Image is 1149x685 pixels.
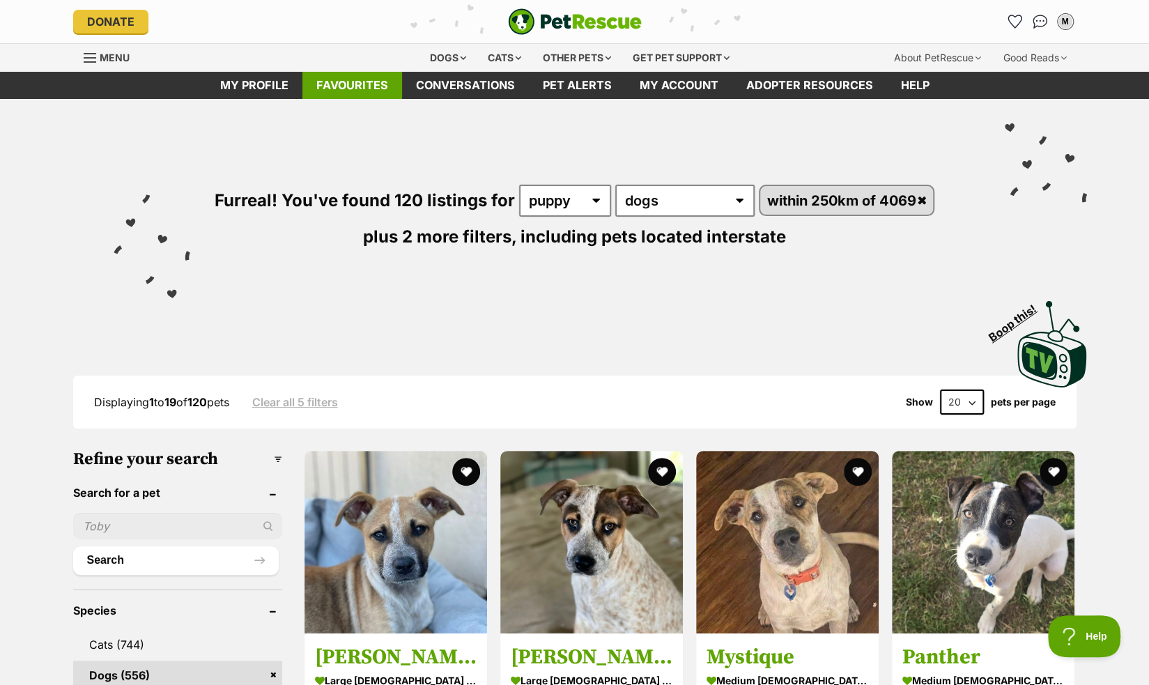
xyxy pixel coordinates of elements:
div: Dogs [420,44,476,72]
div: Other pets [533,44,621,72]
iframe: Help Scout Beacon - Open [1048,615,1121,657]
strong: 120 [187,395,207,409]
a: My profile [206,72,302,99]
h3: Refine your search [73,449,282,469]
h3: [PERSON_NAME] [511,644,672,670]
a: Favourites [1004,10,1026,33]
span: Boop this! [985,293,1049,344]
a: My account [626,72,732,99]
a: conversations [402,72,529,99]
button: favourite [452,458,480,486]
strong: 19 [164,395,176,409]
img: chat-41dd97257d64d25036548639549fe6c8038ab92f7586957e7f3b1b290dea8141.svg [1033,15,1047,29]
h3: [PERSON_NAME] [315,644,477,670]
button: favourite [844,458,872,486]
a: Favourites [302,72,402,99]
div: M [1058,15,1072,29]
div: About PetRescue [884,44,991,72]
span: plus 2 more filters, [363,226,516,247]
div: Cats [478,44,531,72]
a: within 250km of 4069 [760,186,933,215]
button: My account [1054,10,1077,33]
img: Jenna - Bull Arab x Australian Cattle Dog [304,451,487,633]
button: favourite [1040,458,1068,486]
a: Menu [84,44,139,69]
img: Jackson - Bull Arab x Australian Cattle Dog [500,451,683,633]
ul: Account quick links [1004,10,1077,33]
h3: Panther [902,644,1064,670]
img: logo-e224e6f780fb5917bec1dbf3a21bbac754714ae5b6737aabdf751b685950b380.svg [508,8,642,35]
span: including pets located interstate [520,226,786,247]
span: Displaying to of pets [94,395,229,409]
img: Mystique - Staffordshire Bull Terrier x Australian Cattle Dog [696,451,879,633]
a: Boop this! [1017,288,1087,390]
a: PetRescue [508,8,642,35]
a: Help [887,72,943,99]
a: Clear all 5 filters [252,396,338,408]
img: Panther - Staffordshire Bull Terrier x Australian Cattle Dog [892,451,1074,633]
a: Pet alerts [529,72,626,99]
a: Adopter resources [732,72,887,99]
a: Conversations [1029,10,1051,33]
img: PetRescue TV logo [1017,301,1087,387]
h3: Mystique [707,644,868,670]
strong: 1 [149,395,154,409]
label: pets per page [991,397,1056,408]
button: Search [73,546,279,574]
button: favourite [648,458,676,486]
div: Good Reads [994,44,1077,72]
span: Furreal! You've found 120 listings for [215,190,515,210]
a: Donate [73,10,148,33]
input: Toby [73,513,282,539]
a: Cats (744) [73,630,282,659]
header: Species [73,604,282,617]
span: Menu [100,52,130,63]
div: Get pet support [623,44,739,72]
header: Search for a pet [73,486,282,499]
span: Show [906,397,933,408]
